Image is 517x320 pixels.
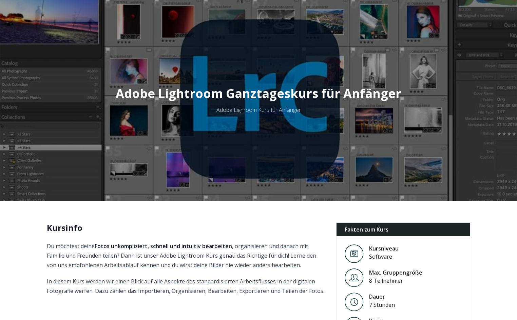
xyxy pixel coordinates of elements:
[95,242,232,250] strong: Fotos unkompliziert, schnell und intuitiv bearbeiten
[345,244,364,263] img: Level
[369,244,399,253] div: Kursniveau
[369,301,395,309] div: 7 Stunden
[337,223,470,236] div: Fakten zum Kurs
[345,268,364,287] img: Level
[369,268,422,277] div: Max. Gruppengröße
[47,222,325,233] h2: Kursinfo
[47,277,325,296] p: In diesem Kurs werden wir einen Blick auf alle Aspekte des standardisierten Arbeitsflusses in der...
[345,293,364,311] img: Level
[369,253,399,261] div: Software
[369,293,395,301] div: Dauer
[47,241,325,270] p: Du möchtest deine , organisieren und danach mit Familie und Freunden teilen? Dann ist unser Adobe...
[216,106,301,114] span: Adobe Lighroom Kurs für Anfänger
[116,85,401,102] span: Adobe Lightroom Ganztageskurs für Anfänger
[369,277,422,285] div: 8 Teilnehmer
